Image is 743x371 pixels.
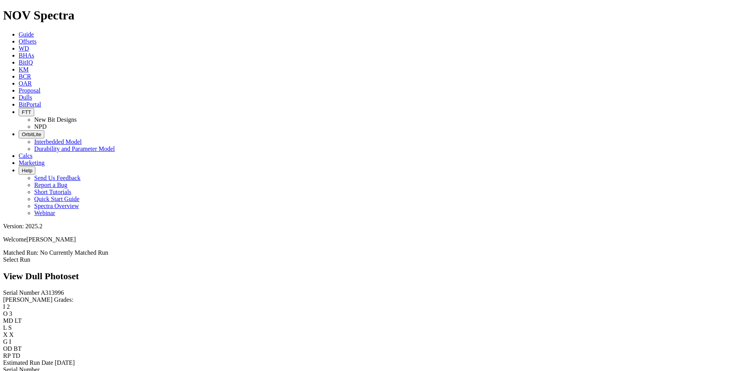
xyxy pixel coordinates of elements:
[19,38,37,45] a: Offsets
[3,310,8,317] label: O
[19,52,34,59] a: BHAs
[19,101,41,108] a: BitPortal
[3,317,13,324] label: MD
[3,345,12,352] label: OD
[19,166,35,175] button: Help
[19,108,34,116] button: FTT
[19,66,29,73] a: KM
[3,236,740,243] p: Welcome
[41,289,64,296] span: A313996
[15,317,22,324] span: LT
[12,352,20,359] span: TD
[34,138,82,145] a: Interbedded Model
[8,324,12,331] span: S
[34,175,80,181] a: Send Us Feedback
[34,182,67,188] a: Report a Bug
[9,338,11,345] span: I
[3,359,53,366] label: Estimated Run Date
[19,152,33,159] a: Calcs
[19,159,45,166] a: Marketing
[7,303,10,310] span: 2
[34,203,79,209] a: Spectra Overview
[34,189,72,195] a: Short Tutorials
[19,87,40,94] a: Proposal
[34,196,79,202] a: Quick Start Guide
[19,45,29,52] a: WD
[3,296,740,303] div: [PERSON_NAME] Grades:
[22,109,31,115] span: FTT
[19,59,33,66] a: BitIQ
[3,223,740,230] div: Version: 2025.2
[9,331,14,338] span: X
[3,324,7,331] label: L
[3,289,40,296] label: Serial Number
[19,31,34,38] a: Guide
[22,168,32,173] span: Help
[3,303,5,310] label: I
[55,359,75,366] span: [DATE]
[19,80,32,87] a: OAR
[34,210,55,216] a: Webinar
[3,352,10,359] label: RP
[3,8,740,23] h1: NOV Spectra
[40,249,108,256] span: No Currently Matched Run
[34,123,47,130] a: NPD
[9,310,12,317] span: 3
[3,256,30,263] a: Select Run
[3,331,8,338] label: X
[14,345,21,352] span: BT
[22,131,41,137] span: OrbitLite
[26,236,76,243] span: [PERSON_NAME]
[19,130,44,138] button: OrbitLite
[19,94,32,101] a: Dulls
[3,271,740,282] h2: View Dull Photoset
[3,249,38,256] span: Matched Run:
[34,116,77,123] a: New Bit Designs
[19,73,31,80] a: BCR
[3,338,8,345] label: G
[34,145,115,152] a: Durability and Parameter Model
